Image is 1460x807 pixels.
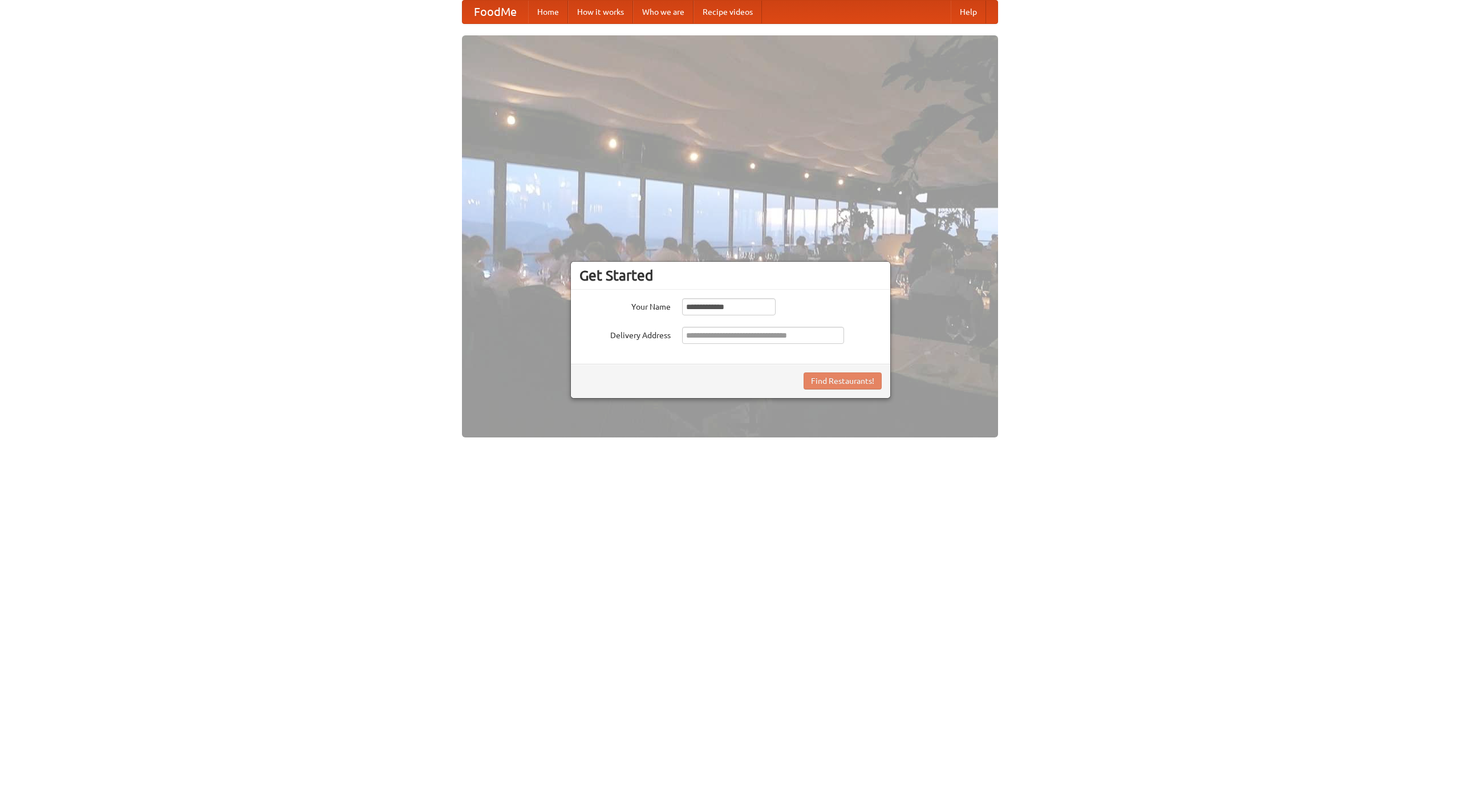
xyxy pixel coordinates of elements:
h3: Get Started [579,267,882,284]
label: Your Name [579,298,671,313]
a: Home [528,1,568,23]
label: Delivery Address [579,327,671,341]
button: Find Restaurants! [804,372,882,390]
a: Help [951,1,986,23]
a: FoodMe [463,1,528,23]
a: Recipe videos [693,1,762,23]
a: How it works [568,1,633,23]
a: Who we are [633,1,693,23]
